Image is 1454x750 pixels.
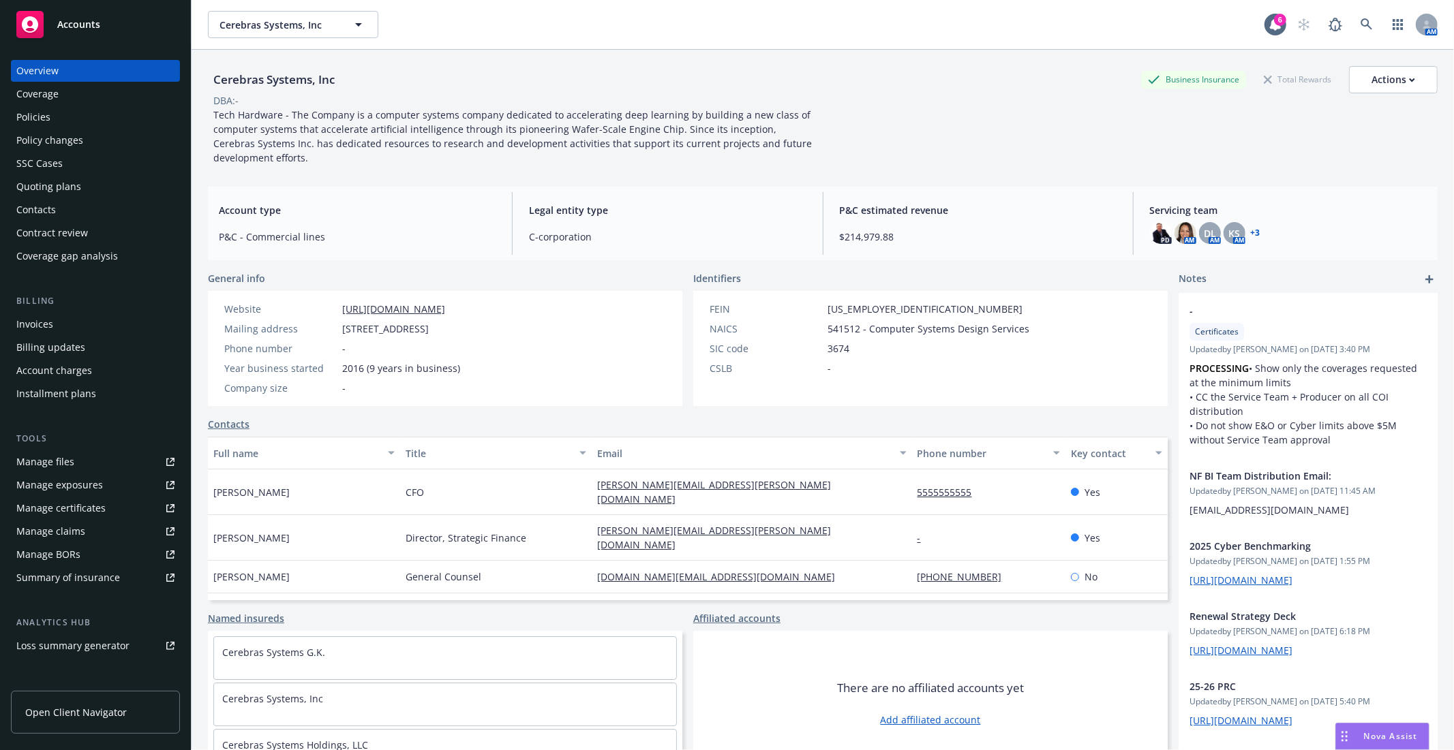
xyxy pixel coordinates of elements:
[342,302,445,315] a: [URL][DOMAIN_NAME]
[1257,71,1338,88] div: Total Rewards
[16,83,59,105] div: Coverage
[1190,679,1391,693] span: 25-26 PRC
[16,60,59,82] div: Overview
[222,692,323,705] a: Cerebras Systems, Inc
[16,520,85,542] div: Manage claims
[16,245,118,267] div: Coverage gap analysis
[213,93,239,108] div: DBA: -
[1190,625,1427,638] span: Updated by [PERSON_NAME] on [DATE] 6:18 PM
[11,222,180,244] a: Contract review
[213,531,290,545] span: [PERSON_NAME]
[11,451,180,473] a: Manage files
[11,567,180,589] a: Summary of insurance
[597,446,891,460] div: Email
[16,474,103,496] div: Manage exposures
[597,570,846,583] a: [DOMAIN_NAME][EMAIL_ADDRESS][DOMAIN_NAME]
[881,713,981,727] a: Add affiliated account
[342,361,460,375] span: 2016 (9 years in business)
[16,222,88,244] div: Contract review
[11,313,180,335] a: Invoices
[224,302,337,316] div: Website
[1179,458,1438,528] div: NF BI Team Distribution Email:Updatedby [PERSON_NAME] on [DATE] 11:45 AM[EMAIL_ADDRESS][DOMAIN_NAME]
[219,230,496,244] span: P&C - Commercial lines
[57,19,100,30] span: Accounts
[11,153,180,174] a: SSC Cases
[1179,598,1438,668] div: Renewal Strategy DeckUpdatedby [PERSON_NAME] on [DATE] 6:18 PM[URL][DOMAIN_NAME]
[224,381,337,395] div: Company size
[1190,696,1427,708] span: Updated by [PERSON_NAME] on [DATE] 5:40 PM
[840,230,1117,244] span: $214,979.88
[1175,222,1196,244] img: photo
[11,245,180,267] a: Coverage gap analysis
[529,230,806,244] span: C-corporation
[16,199,56,221] div: Contacts
[400,437,592,469] button: Title
[219,203,496,217] span: Account type
[918,570,1013,583] a: [PHONE_NUMBER]
[11,176,180,198] a: Quoting plans
[406,446,572,460] div: Title
[912,437,1065,469] button: Phone number
[208,71,340,89] div: Cerebras Systems, Inc
[208,271,265,285] span: General info
[342,341,346,356] span: -
[1179,528,1438,598] div: 2025 Cyber BenchmarkingUpdatedby [PERSON_NAME] on [DATE] 1:55 PM[URL][DOMAIN_NAME]
[1071,446,1147,460] div: Key contact
[1336,723,1353,749] div: Drag to move
[16,176,81,198] div: Quoting plans
[11,497,180,519] a: Manage certificates
[1065,437,1168,469] button: Key contact
[16,567,120,589] div: Summary of insurance
[16,544,80,565] div: Manage BORs
[1190,609,1391,623] span: Renewal Strategy Deck
[16,635,130,657] div: Loss summary generator
[592,437,911,469] button: Email
[16,451,74,473] div: Manage files
[1274,14,1286,26] div: 6
[1335,723,1429,750] button: Nova Assist
[16,360,92,381] div: Account charges
[710,322,822,336] div: NAICS
[213,569,290,584] span: [PERSON_NAME]
[693,271,741,285] span: Identifiers
[1141,71,1246,88] div: Business Insurance
[828,341,849,356] span: 3674
[11,337,180,358] a: Billing updates
[342,381,346,395] span: -
[828,361,831,375] span: -
[837,680,1024,696] span: There are no affiliated accounts yet
[224,341,337,356] div: Phone number
[11,5,180,44] a: Accounts
[208,417,249,431] a: Contacts
[406,485,424,499] span: CFO
[1251,229,1260,237] a: +3
[16,129,83,151] div: Policy changes
[1085,531,1100,545] span: Yes
[11,383,180,405] a: Installment plans
[1179,293,1438,458] div: -CertificatesUpdatedby [PERSON_NAME] on [DATE] 3:40 PMPROCESSING• Show only the coverages request...
[918,446,1045,460] div: Phone number
[208,611,284,625] a: Named insureds
[11,544,180,565] a: Manage BORs
[693,611,781,625] a: Affiliated accounts
[11,83,180,105] a: Coverage
[597,478,831,505] a: [PERSON_NAME][EMAIL_ADDRESS][PERSON_NAME][DOMAIN_NAME]
[1190,362,1249,375] strong: PROCESSING
[828,322,1029,336] span: 541512 - Computer Systems Design Services
[406,531,526,545] span: Director, Strategic Finance
[11,474,180,496] a: Manage exposures
[1150,203,1427,217] span: Servicing team
[918,486,983,499] a: 5555555555
[710,302,822,316] div: FEIN
[224,361,337,375] div: Year business started
[11,635,180,657] a: Loss summary generator
[219,18,337,32] span: Cerebras Systems, Inc
[1190,574,1292,587] a: [URL][DOMAIN_NAME]
[25,705,127,719] span: Open Client Navigator
[342,322,429,336] span: [STREET_ADDRESS]
[1190,304,1391,318] span: -
[16,497,106,519] div: Manage certificates
[16,313,53,335] div: Invoices
[1204,226,1216,240] span: DL
[597,524,831,551] a: [PERSON_NAME][EMAIL_ADDRESS][PERSON_NAME][DOMAIN_NAME]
